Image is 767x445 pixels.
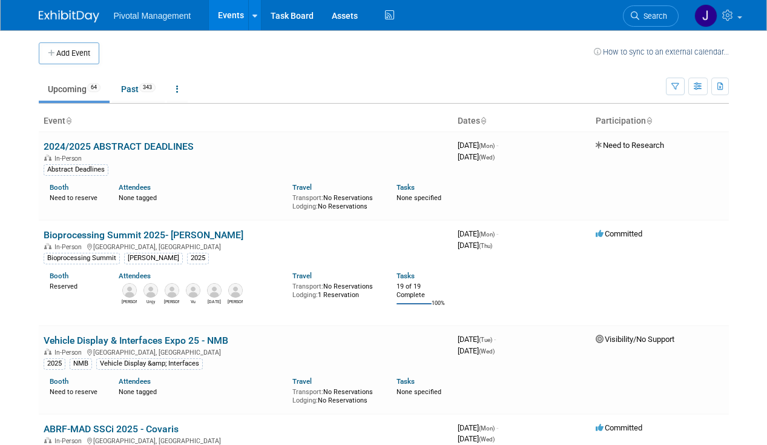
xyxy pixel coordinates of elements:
[122,298,137,305] div: Omar El-Ghouch
[694,4,717,27] img: Jessica Gatton
[479,348,495,355] span: (Wed)
[119,386,283,396] div: None tagged
[479,436,495,443] span: (Wed)
[119,377,151,386] a: Attendees
[397,377,415,386] a: Tasks
[397,272,415,280] a: Tasks
[206,298,222,305] div: Raja Srinivas
[292,194,323,202] span: Transport:
[207,283,222,298] img: Raja Srinivas
[119,192,283,202] div: None tagged
[164,298,179,305] div: Traci Haddock
[228,283,243,298] img: Kevin LeShane
[397,194,441,202] span: None specified
[119,272,151,280] a: Attendees
[50,377,68,386] a: Booth
[44,335,228,346] a: Vehicle Display & Interfaces Expo 25 - NMB
[646,116,652,125] a: Sort by Participation Type
[54,437,85,445] span: In-Person
[44,155,51,161] img: In-Person Event
[70,358,92,369] div: NMB
[87,83,100,92] span: 64
[596,423,642,432] span: Committed
[54,155,85,162] span: In-Person
[458,229,498,238] span: [DATE]
[458,152,495,161] span: [DATE]
[623,5,679,27] a: Search
[54,243,85,251] span: In-Person
[458,335,496,344] span: [DATE]
[292,272,312,280] a: Travel
[496,141,498,150] span: -
[44,141,194,152] a: 2024/2025 ABSTRACT DEADLINES
[479,142,495,149] span: (Mon)
[292,386,378,404] div: No Reservations No Reservations
[479,336,492,343] span: (Tue)
[186,283,200,298] img: Vu Nguyen
[112,78,165,101] a: Past343
[44,437,51,443] img: In-Person Event
[594,47,729,56] a: How to sync to an external calendar...
[44,347,448,356] div: [GEOGRAPHIC_DATA], [GEOGRAPHIC_DATA]
[496,423,498,432] span: -
[39,78,110,101] a: Upcoming64
[458,346,495,355] span: [DATE]
[458,434,495,443] span: [DATE]
[54,349,85,356] span: In-Person
[292,283,323,290] span: Transport:
[44,241,448,251] div: [GEOGRAPHIC_DATA], [GEOGRAPHIC_DATA]
[458,241,492,250] span: [DATE]
[479,243,492,249] span: (Thu)
[292,192,378,210] div: No Reservations No Reservations
[479,154,495,161] span: (Wed)
[453,111,591,132] th: Dates
[494,335,496,344] span: -
[114,11,191,21] span: Pivotal Management
[44,423,179,435] a: ABRF-MAD SSCi 2025 - Covaris
[44,358,65,369] div: 2025
[596,141,664,150] span: Need to Research
[292,388,323,396] span: Transport:
[397,388,441,396] span: None specified
[479,231,495,238] span: (Mon)
[44,253,120,264] div: Bioprocessing Summit
[596,335,674,344] span: Visibility/No Support
[292,280,378,299] div: No Reservations 1 Reservation
[292,291,318,299] span: Lodging:
[591,111,729,132] th: Participation
[165,283,179,298] img: Traci Haddock
[458,423,498,432] span: [DATE]
[39,111,453,132] th: Event
[44,243,51,249] img: In-Person Event
[185,298,200,305] div: Vu Nguyen
[292,396,318,404] span: Lodging:
[432,300,445,316] td: 100%
[292,202,318,210] span: Lodging:
[458,141,498,150] span: [DATE]
[44,229,243,241] a: Bioprocessing Summit 2025- [PERSON_NAME]
[397,283,448,299] div: 19 of 19 Complete
[39,42,99,64] button: Add Event
[119,183,151,192] a: Attendees
[187,253,209,264] div: 2025
[480,116,486,125] a: Sort by Start Date
[596,229,642,238] span: Committed
[292,183,312,192] a: Travel
[50,272,68,280] a: Booth
[44,349,51,355] img: In-Person Event
[39,10,99,22] img: ExhibitDay
[228,298,243,305] div: Kevin LeShane
[124,253,183,264] div: [PERSON_NAME]
[96,358,203,369] div: Vehicle Display &amp; Interfaces
[479,425,495,432] span: (Mon)
[44,435,448,445] div: [GEOGRAPHIC_DATA], [GEOGRAPHIC_DATA]
[143,298,158,305] div: Unjy Park
[44,164,108,175] div: Abstract Deadlines
[639,12,667,21] span: Search
[122,283,137,298] img: Omar El-Ghouch
[496,229,498,238] span: -
[50,280,101,291] div: Reserved
[50,192,101,202] div: Need to reserve
[139,83,156,92] span: 343
[50,183,68,192] a: Booth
